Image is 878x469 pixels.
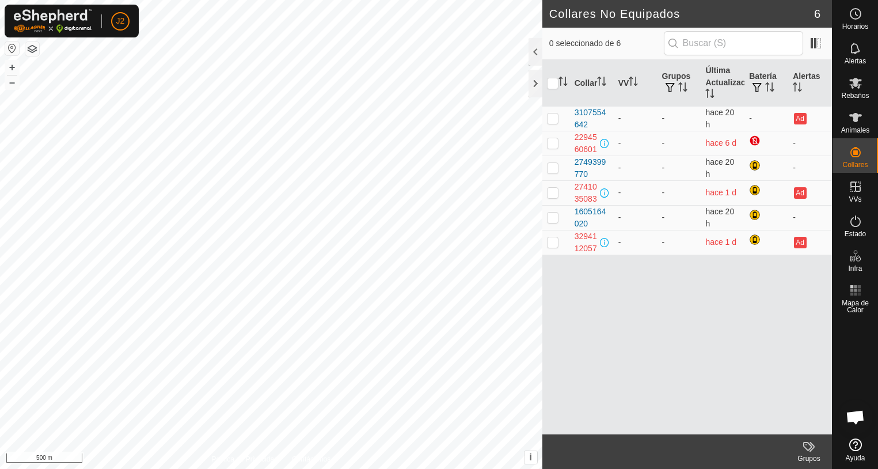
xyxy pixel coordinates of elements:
span: Ayuda [846,455,865,462]
div: 2294560601 [575,131,598,156]
td: - [788,205,832,230]
td: - [657,156,701,180]
div: 3294112057 [575,230,598,255]
span: 6 [814,5,820,22]
img: Logo Gallagher [14,9,92,33]
button: Capas del Mapa [25,42,39,56]
div: 2741035083 [575,181,598,205]
th: Collar [570,60,614,107]
th: Batería [744,60,788,107]
app-display-virtual-paddock-transition: - [618,237,621,247]
td: - [657,106,701,131]
span: 31 ago 2025, 11:01 [705,207,734,228]
span: 31 ago 2025, 5:01 [705,188,736,197]
td: - [788,156,832,180]
app-display-virtual-paddock-transition: - [618,114,621,123]
span: 25 ago 2025, 13:01 [705,138,736,147]
app-display-virtual-paddock-transition: - [618,163,621,172]
h2: Collares No Equipados [549,7,814,21]
span: Collares [842,161,868,168]
td: - [788,131,832,156]
button: Ad [794,187,807,199]
button: – [5,75,19,89]
a: Contáctenos [292,454,330,464]
input: Buscar (S) [664,31,803,55]
span: Rebaños [841,92,869,99]
a: Chat abierto [838,400,873,434]
a: Ayuda [833,434,878,466]
span: J2 [116,15,125,27]
th: Grupos [657,60,701,107]
div: Grupos [786,453,832,464]
span: Estado [845,230,866,237]
p-sorticon: Activar para ordenar [678,84,687,93]
td: - [657,180,701,205]
a: Política de Privacidad [211,454,278,464]
span: Animales [841,127,869,134]
span: 0 seleccionado de 6 [549,37,664,50]
span: Horarios [842,23,868,30]
td: - [657,131,701,156]
button: Restablecer Mapa [5,41,19,55]
span: 31 ago 2025, 1:31 [705,237,736,247]
span: 31 ago 2025, 11:01 [705,108,734,129]
th: Alertas [788,60,832,107]
p-sorticon: Activar para ordenar [558,78,568,88]
span: Mapa de Calor [835,300,875,313]
app-display-virtual-paddock-transition: - [618,213,621,222]
button: Ad [794,113,807,124]
p-sorticon: Activar para ordenar [629,78,638,88]
p-sorticon: Activar para ordenar [793,84,802,93]
td: - [657,230,701,255]
span: Infra [848,265,862,272]
app-display-virtual-paddock-transition: - [618,188,621,197]
div: 1605164020 [575,206,609,230]
th: VV [614,60,657,107]
button: Ad [794,237,807,248]
p-sorticon: Activar para ordenar [705,90,714,100]
app-display-virtual-paddock-transition: - [618,138,621,147]
td: - [657,205,701,230]
p-sorticon: Activar para ordenar [597,78,606,88]
p-sorticon: Activar para ordenar [765,84,774,93]
div: 2749399770 [575,156,609,180]
span: i [530,452,532,462]
td: - [744,106,788,131]
th: Última Actualización [701,60,744,107]
span: Alertas [845,58,866,65]
span: VVs [849,196,861,203]
button: + [5,60,19,74]
div: 3107554642 [575,107,609,131]
span: 31 ago 2025, 11:01 [705,157,734,179]
button: i [524,451,537,464]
